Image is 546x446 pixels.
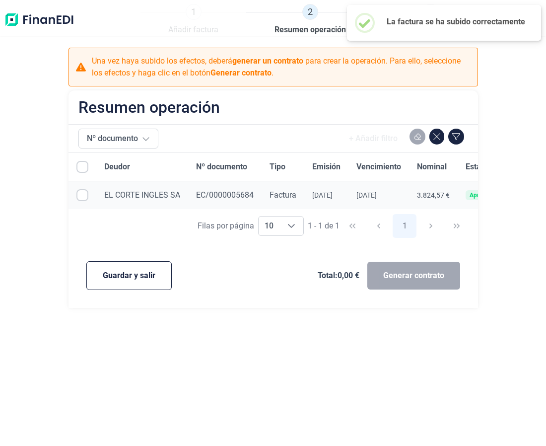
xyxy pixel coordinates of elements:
span: EL CORTE INGLES SA [104,190,180,200]
div: 3.824,57 € [417,191,450,199]
span: 2 [302,4,318,20]
span: Tipo [270,161,285,173]
div: Filas por página [198,220,254,232]
span: Emisión [312,161,341,173]
span: Resumen operación [274,24,346,36]
button: Page 1 [393,214,416,238]
button: First Page [341,214,364,238]
button: Last Page [445,214,469,238]
div: Choose [279,217,303,235]
button: Next Page [419,214,443,238]
img: Logo de aplicación [4,4,74,36]
span: Estado [466,161,490,173]
span: Factura [270,190,296,200]
button: Nº documento [78,129,158,149]
button: Previous Page [367,214,391,238]
div: All items unselected [76,161,88,173]
span: Deudor [104,161,130,173]
a: 2Resumen operación [274,4,346,36]
span: 10 [259,217,279,235]
h2: La factura se ha subido correctamente [387,17,525,26]
p: Una vez haya subido los efectos, deberá para crear la operación. Para ello, seleccione los efecto... [92,55,472,79]
span: EC/0000005684 [196,190,254,200]
span: Total: 0,00 € [318,270,359,282]
div: Aprobado [470,192,496,198]
h2: Resumen operación [78,100,220,114]
div: [DATE] [356,191,401,199]
b: Generar contrato [210,68,272,77]
span: Nominal [417,161,447,173]
span: Nº documento [196,161,247,173]
span: Vencimiento [356,161,401,173]
b: generar un contrato [232,56,303,66]
span: 1 - 1 de 1 [308,222,340,230]
span: Guardar y salir [103,270,155,282]
div: Row Selected null [76,189,88,201]
div: [DATE] [312,191,341,199]
button: Guardar y salir [86,261,172,290]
